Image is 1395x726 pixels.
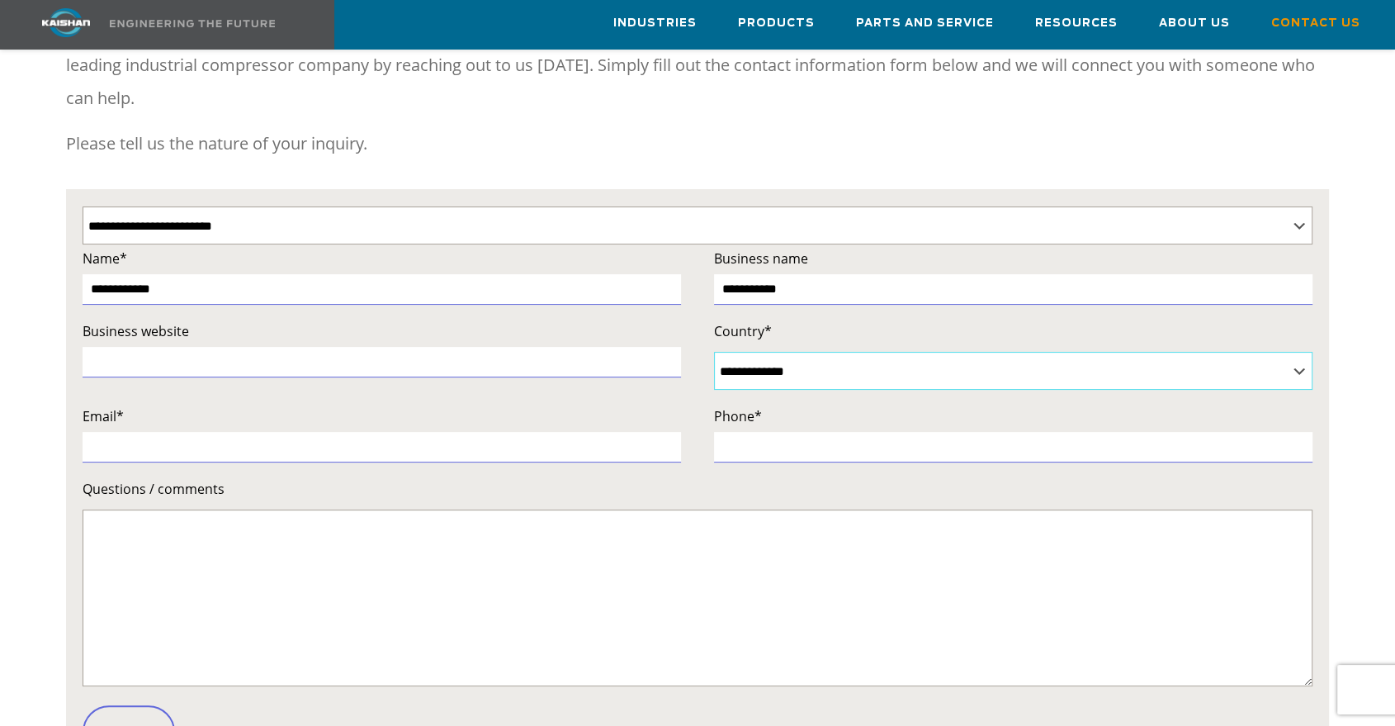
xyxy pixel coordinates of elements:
[66,127,1330,160] p: Please tell us the nature of your inquiry.
[1159,1,1230,45] a: About Us
[856,14,994,33] span: Parts and Service
[1035,14,1118,33] span: Resources
[4,8,128,37] img: kaishan logo
[1159,14,1230,33] span: About Us
[714,405,1312,428] label: Phone*
[1035,1,1118,45] a: Resources
[714,320,1312,343] label: Country*
[613,1,697,45] a: Industries
[83,247,681,270] label: Name*
[1271,1,1360,45] a: Contact Us
[714,247,1312,270] label: Business name
[110,20,275,27] img: Engineering the future
[738,1,815,45] a: Products
[1271,14,1360,33] span: Contact Us
[856,1,994,45] a: Parts and Service
[738,14,815,33] span: Products
[613,14,697,33] span: Industries
[83,320,681,343] label: Business website
[83,405,681,428] label: Email*
[66,16,1330,115] p: If you want to learn more about us and what we can do for you, our team is happy to answer any qu...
